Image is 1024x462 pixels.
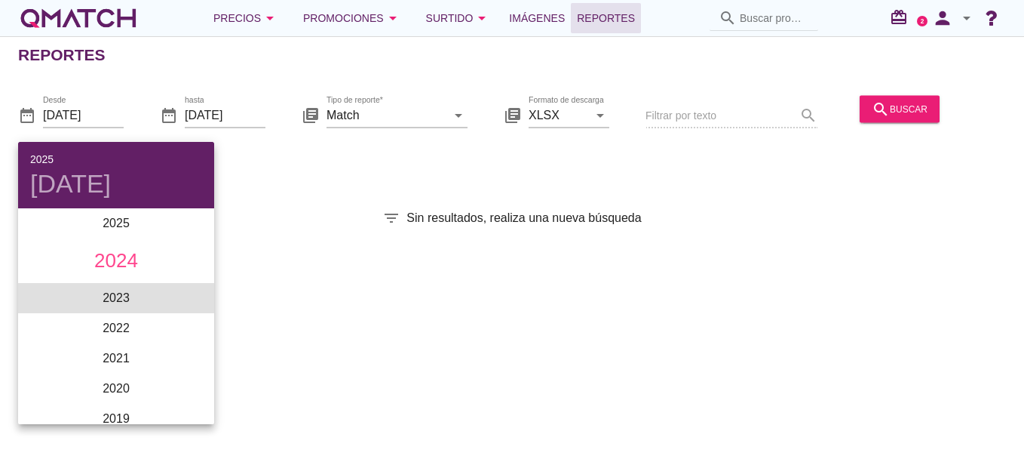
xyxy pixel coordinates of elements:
li: 2022 [18,313,214,343]
i: arrow_drop_down [591,106,609,124]
i: search [719,9,737,27]
i: arrow_drop_down [473,9,491,27]
span: Imágenes [509,9,565,27]
input: hasta [185,103,265,127]
i: arrow_drop_down [449,106,468,124]
i: library_books [504,106,522,124]
button: buscar [860,95,940,122]
li: 2021 [18,343,214,374]
div: buscar [872,100,927,118]
div: Precios [213,9,279,27]
a: white-qmatch-logo [18,3,139,33]
button: Promociones [291,3,414,33]
input: Desde [43,103,124,127]
div: Promociones [303,9,402,27]
a: Reportes [571,3,641,33]
div: 2025 [30,154,202,165]
i: library_books [302,106,320,124]
a: Imágenes [503,3,571,33]
text: 2 [921,17,924,24]
input: Buscar productos [740,6,809,30]
i: arrow_drop_down [958,9,976,27]
h2: Reportes [18,43,106,67]
div: Surtido [426,9,492,27]
a: 2 [917,16,927,26]
li: 2020 [18,374,214,404]
li: 2025 [18,208,214,239]
span: Reportes [577,9,635,27]
li: 2019 [18,404,214,434]
button: Precios [201,3,291,33]
i: redeem [890,8,914,26]
i: date_range [18,106,36,124]
input: Formato de descarga [529,103,588,127]
i: filter_list [382,209,400,227]
div: [DATE] [30,171,202,196]
i: person [927,8,958,29]
i: arrow_drop_down [261,9,279,27]
li: 2023 [18,283,214,313]
i: search [872,100,890,118]
button: Surtido [414,3,504,33]
span: Sin resultados, realiza una nueva búsqueda [406,209,641,227]
li: 2024 [18,239,214,283]
input: Tipo de reporte* [327,103,446,127]
i: arrow_drop_down [384,9,402,27]
i: date_range [160,106,178,124]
